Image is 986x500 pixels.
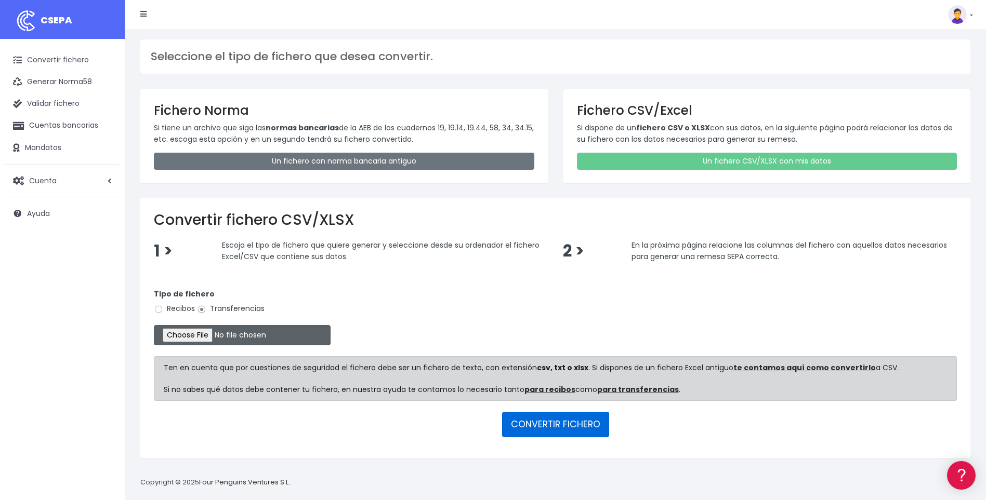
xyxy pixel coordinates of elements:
[151,50,960,63] h3: Seleccione el tipo de fichero que desea convertir.
[197,303,265,314] label: Transferencias
[524,384,575,395] a: para recibos
[10,88,198,104] a: Información general
[577,122,957,145] p: Si dispone de un con sus datos, en la siguiente página podrá relacionar los datos de su fichero c...
[10,206,198,216] div: Facturación
[10,278,198,296] button: Contáctanos
[502,412,609,437] button: CONVERTIR FICHERO
[733,362,876,373] a: te contamos aquí como convertirlo
[29,175,57,185] span: Cuenta
[537,362,588,373] strong: csv, txt o xlsx
[41,13,72,26] span: CSEPA
[10,223,198,239] a: General
[10,131,198,147] a: Formatos
[5,137,120,159] a: Mandatos
[5,93,120,115] a: Validar fichero
[222,240,540,262] span: Escoja el tipo de fichero que quiere generar y seleccione desde su ordenador el fichero Excel/CSV...
[948,5,967,24] img: profile
[154,303,195,314] label: Recibos
[27,208,50,219] span: Ayuda
[154,122,534,145] p: Si tiene un archivo que siga las de la AEB de los cuadernos 19, 19.14, 19.44, 58, 34, 34.15, etc....
[636,123,710,133] strong: fichero CSV o XLSX
[5,202,120,224] a: Ayuda
[10,180,198,196] a: Perfiles de empresas
[199,477,290,487] a: Four Penguins Ventures S.L.
[13,8,39,34] img: logo
[154,240,173,262] span: 1 >
[563,240,584,262] span: 2 >
[266,123,339,133] strong: normas bancarias
[154,289,215,299] strong: Tipo de fichero
[143,299,200,309] a: POWERED BY ENCHANT
[597,384,679,395] a: para transferencias
[5,49,120,71] a: Convertir fichero
[10,72,198,82] div: Información general
[577,103,957,118] h3: Fichero CSV/Excel
[10,164,198,180] a: Videotutoriales
[154,103,534,118] h3: Fichero Norma
[10,249,198,259] div: Programadores
[154,153,534,170] a: Un fichero con norma bancaria antiguo
[10,115,198,125] div: Convertir ficheros
[154,211,957,229] h2: Convertir fichero CSV/XLSX
[5,170,120,192] a: Cuenta
[140,477,292,488] p: Copyright © 2025 .
[632,240,947,262] span: En la próxima página relacione las columnas del fichero con aquellos datos necesarios para genera...
[10,265,198,281] a: API
[5,115,120,137] a: Cuentas bancarias
[154,356,957,401] div: Ten en cuenta que por cuestiones de seguridad el fichero debe ser un fichero de texto, con extens...
[577,153,957,170] a: Un fichero CSV/XLSX con mis datos
[5,71,120,93] a: Generar Norma58
[10,147,198,164] a: Problemas habituales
